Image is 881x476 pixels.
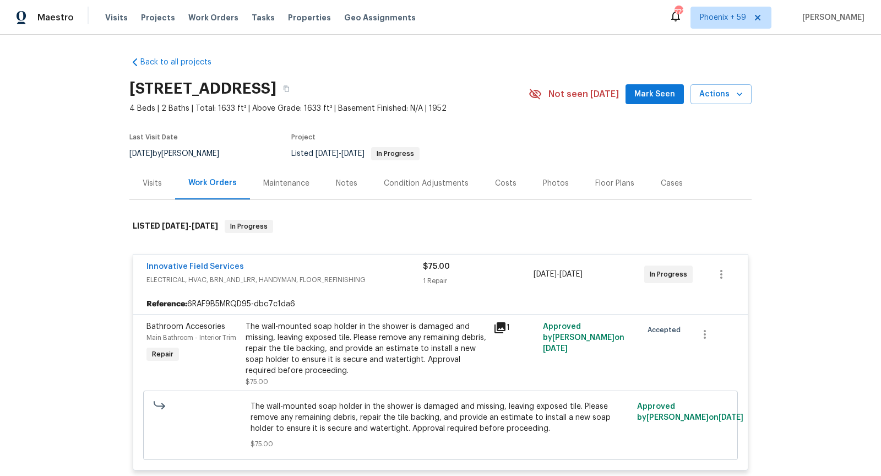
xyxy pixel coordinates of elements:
div: 6RAF9B5MRQD95-dbc7c1da6 [133,294,748,314]
a: Innovative Field Services [146,263,244,271]
span: - [162,222,218,230]
a: Back to all projects [129,57,235,68]
span: [DATE] [719,414,743,421]
span: Actions [699,88,743,101]
span: $75.00 [246,378,268,385]
div: by [PERSON_NAME] [129,147,232,160]
span: - [534,269,583,280]
span: 4 Beds | 2 Baths | Total: 1633 ft² | Above Grade: 1633 ft² | Basement Finished: N/A | 1952 [129,103,529,114]
span: Work Orders [188,12,238,23]
div: Costs [495,178,516,189]
span: Geo Assignments [344,12,416,23]
div: LISTED [DATE]-[DATE]In Progress [129,209,752,244]
span: [DATE] [341,150,365,158]
span: The wall-mounted soap holder in the shower is damaged and missing, leaving exposed tile. Please r... [251,401,631,434]
span: Not seen [DATE] [548,89,619,100]
span: ELECTRICAL, HVAC, BRN_AND_LRR, HANDYMAN, FLOOR_REFINISHING [146,274,423,285]
span: Main Bathroom - Interior Trim [146,334,236,341]
b: Reference: [146,299,187,310]
span: Visits [105,12,128,23]
span: In Progress [650,269,692,280]
span: $75.00 [251,439,631,450]
button: Mark Seen [626,84,684,105]
div: 772 [675,7,682,18]
span: Repair [148,349,178,360]
span: Accepted [648,324,685,336]
button: Copy Address [276,79,296,99]
span: Tasks [252,14,275,21]
div: Visits [143,178,162,189]
span: In Progress [226,221,272,232]
span: Approved by [PERSON_NAME] on [637,403,743,421]
span: Approved by [PERSON_NAME] on [543,323,624,353]
span: [DATE] [316,150,339,158]
span: Project [291,134,316,140]
span: Projects [141,12,175,23]
span: [DATE] [192,222,218,230]
span: Bathroom Accesories [146,323,225,331]
span: - [316,150,365,158]
span: [PERSON_NAME] [798,12,864,23]
h2: [STREET_ADDRESS] [129,83,276,94]
div: The wall-mounted soap holder in the shower is damaged and missing, leaving exposed tile. Please r... [246,321,487,376]
div: 1 [493,321,536,334]
span: Phoenix + 59 [700,12,746,23]
div: Photos [543,178,569,189]
div: Work Orders [188,177,237,188]
div: 1 Repair [423,275,534,286]
div: Condition Adjustments [384,178,469,189]
span: Properties [288,12,331,23]
span: Last Visit Date [129,134,178,140]
span: Maestro [37,12,74,23]
div: Maintenance [263,178,309,189]
span: $75.00 [423,263,450,271]
div: Cases [661,178,683,189]
span: In Progress [372,150,418,157]
div: Notes [336,178,357,189]
span: Mark Seen [634,88,675,101]
span: [DATE] [129,150,153,158]
span: [DATE] [162,222,188,230]
span: Listed [291,150,420,158]
span: [DATE] [534,271,557,278]
div: Floor Plans [595,178,634,189]
span: [DATE] [559,271,583,278]
span: [DATE] [543,345,568,353]
h6: LISTED [133,220,218,233]
button: Actions [690,84,752,105]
